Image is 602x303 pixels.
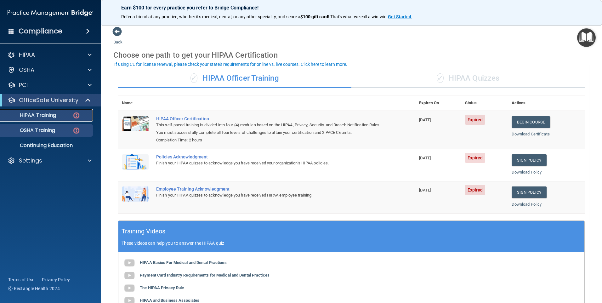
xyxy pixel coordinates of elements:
[465,153,486,163] span: Expired
[113,46,589,64] div: Choose one path to get your HIPAA Certification
[190,73,197,83] span: ✓
[512,186,547,198] a: Sign Policy
[465,185,486,195] span: Expired
[113,61,348,67] button: If using CE for license renewal, please check your state's requirements for online vs. live cours...
[512,170,542,174] a: Download Policy
[123,269,136,282] img: gray_youtube_icon.38fcd6cc.png
[419,117,431,122] span: [DATE]
[19,51,35,59] p: HIPAA
[140,298,199,303] b: HIPAA and Business Associates
[118,95,152,111] th: Name
[156,121,384,136] div: This self-paced training is divided into four (4) modules based on the HIPAA, Privacy, Security, ...
[512,132,550,136] a: Download Certificate
[508,95,585,111] th: Actions
[72,111,80,119] img: danger-circle.6113f641.png
[419,188,431,192] span: [DATE]
[156,154,384,159] div: Policies Acknowledgment
[113,32,122,44] a: Back
[8,7,93,19] img: PMB logo
[8,66,92,74] a: OSHA
[8,81,92,89] a: PCI
[4,127,55,134] p: OSHA Training
[122,241,581,246] p: These videos can help you to answer the HIPAA quiz
[123,282,136,294] img: gray_youtube_icon.38fcd6cc.png
[8,277,34,283] a: Terms of Use
[72,127,80,134] img: danger-circle.6113f641.png
[461,95,508,111] th: Status
[19,96,78,104] p: OfficeSafe University
[8,96,91,104] a: OfficeSafe University
[388,14,412,19] a: Get Started
[19,157,42,164] p: Settings
[465,115,486,125] span: Expired
[388,14,411,19] strong: Get Started
[328,14,388,19] span: ! That's what we call a win-win.
[140,273,270,277] b: Payment Card Industry Requirements for Medical and Dental Practices
[122,226,166,237] h5: Training Videos
[8,157,92,164] a: Settings
[156,136,384,144] div: Completion Time: 2 hours
[42,277,70,283] a: Privacy Policy
[19,27,62,36] h4: Compliance
[114,62,347,66] div: If using CE for license renewal, please check your state's requirements for online vs. live cours...
[156,116,384,121] a: HIPAA Officer Certification
[351,69,585,88] div: HIPAA Quizzes
[4,142,90,149] p: Continuing Education
[512,154,547,166] a: Sign Policy
[156,186,384,192] div: Employee Training Acknowledgment
[118,69,351,88] div: HIPAA Officer Training
[300,14,328,19] strong: $100 gift card
[156,159,384,167] div: Finish your HIPAA quizzes to acknowledge you have received your organization’s HIPAA policies.
[123,257,136,269] img: gray_youtube_icon.38fcd6cc.png
[512,202,542,207] a: Download Policy
[419,156,431,160] span: [DATE]
[415,95,461,111] th: Expires On
[140,260,227,265] b: HIPAA Basics For Medical and Dental Practices
[512,116,550,128] a: Begin Course
[121,5,582,11] p: Earn $100 for every practice you refer to Bridge Compliance!
[4,112,56,118] p: HIPAA Training
[577,28,596,47] button: Open Resource Center
[19,81,28,89] p: PCI
[8,285,60,292] span: Ⓒ Rectangle Health 2024
[437,73,444,83] span: ✓
[19,66,35,74] p: OSHA
[156,192,384,199] div: Finish your HIPAA quizzes to acknowledge you have received HIPAA employee training.
[140,285,184,290] b: The HIPAA Privacy Rule
[121,14,300,19] span: Refer a friend at any practice, whether it's medical, dental, or any other speciality, and score a
[8,51,92,59] a: HIPAA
